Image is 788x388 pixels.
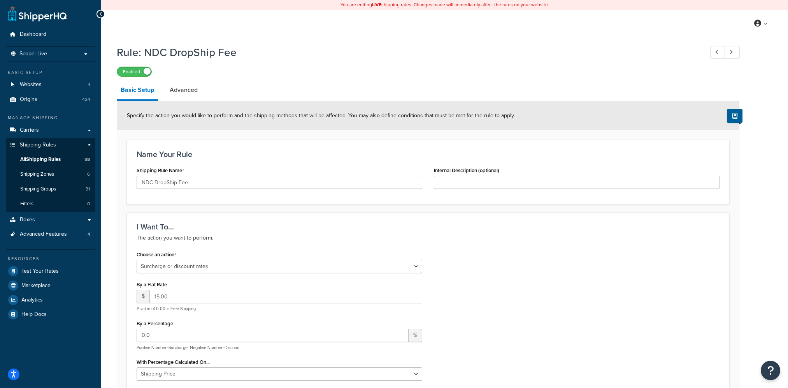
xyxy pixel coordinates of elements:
label: By a Percentage [137,321,173,326]
span: Shipping Rules [20,142,56,148]
a: Test Your Rates [6,264,95,278]
span: Websites [20,81,42,88]
label: Shipping Rule Name [137,168,184,174]
p: Positive Number=Surcharge, Negative Number=Discount [137,345,422,351]
a: Shipping Rules [6,138,95,152]
span: Marketplace [21,282,51,289]
b: LIVE [372,1,381,8]
button: Open Resource Center [761,361,780,380]
a: Origins424 [6,92,95,107]
a: Marketplace [6,279,95,293]
span: Test Your Rates [21,268,59,275]
a: Filters0 [6,197,95,211]
li: Shipping Rules [6,138,95,212]
span: Filters [20,201,33,207]
span: Dashboard [20,31,46,38]
a: Next Record [725,46,740,59]
h1: Rule: NDC DropShip Fee [117,45,696,60]
li: Shipping Zones [6,167,95,182]
a: Basic Setup [117,81,158,101]
span: Analytics [21,297,43,303]
a: Analytics [6,293,95,307]
p: A value of 0.00 is Free Shipping [137,306,422,312]
a: Advanced [166,81,202,99]
label: Choose an action [137,252,176,258]
span: 424 [82,96,90,103]
a: Shipping Groups31 [6,182,95,196]
a: Websites4 [6,78,95,92]
a: Dashboard [6,27,95,42]
a: Shipping Zones6 [6,167,95,182]
li: Shipping Groups [6,182,95,196]
div: Basic Setup [6,69,95,76]
li: Websites [6,78,95,92]
span: % [409,329,422,342]
a: Boxes [6,213,95,227]
span: $ [137,290,149,303]
li: Advanced Features [6,227,95,242]
span: Carriers [20,127,39,134]
span: Boxes [20,217,35,223]
span: 0 [87,201,90,207]
label: By a Flat Rate [137,282,167,287]
span: Shipping Zones [20,171,54,178]
button: Show Help Docs [727,109,742,123]
span: All Shipping Rules [20,156,61,163]
li: Origins [6,92,95,107]
h3: I Want To... [137,222,720,231]
span: 31 [86,186,90,192]
a: Help Docs [6,307,95,321]
span: Origins [20,96,37,103]
div: Resources [6,256,95,262]
span: Specify the action you would like to perform and the shipping methods that will be affected. You ... [127,111,515,120]
span: 58 [84,156,90,163]
label: Internal Description (optional) [434,168,499,173]
span: Help Docs [21,311,47,318]
span: 4 [88,231,90,238]
a: Carriers [6,123,95,138]
span: Shipping Groups [20,186,56,192]
span: Advanced Features [20,231,67,238]
a: Previous Record [710,46,725,59]
span: 6 [87,171,90,178]
li: Filters [6,197,95,211]
p: The action you want to perform. [137,233,720,243]
span: 4 [88,81,90,88]
div: Manage Shipping [6,115,95,121]
h3: Name Your Rule [137,150,720,159]
a: AllShipping Rules58 [6,152,95,167]
a: Advanced Features4 [6,227,95,242]
span: Scope: Live [19,51,47,57]
label: With Percentage Calculated On... [137,359,210,365]
label: Enabled [117,67,151,76]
